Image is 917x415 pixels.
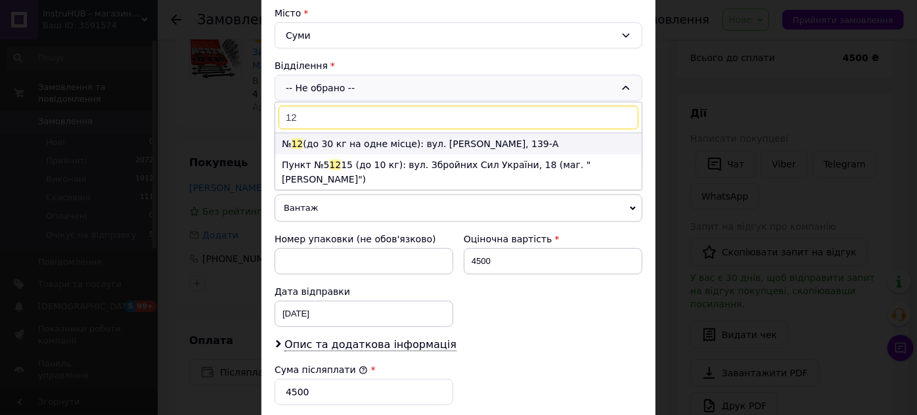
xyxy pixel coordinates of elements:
[275,285,453,298] div: Дата відправки
[292,139,303,149] span: 12
[330,160,342,170] span: 12
[275,59,642,72] div: Відділення
[275,154,642,190] li: Пункт №5 15 (до 10 кг): вул. Збройних Сил України, 18 (маг. "[PERSON_NAME]")
[275,364,368,375] label: Сума післяплати
[275,232,453,246] div: Номер упаковки (не обов'язково)
[284,338,457,351] span: Опис та додаткова інформація
[275,133,642,154] li: № (до 30 кг на одне місце): вул. [PERSON_NAME], 139-А
[275,75,642,101] div: -- Не обрано --
[279,106,638,129] input: Знайти
[275,194,642,222] span: Вантаж
[464,232,642,246] div: Оціночна вартість
[275,7,642,20] div: Місто
[275,22,642,49] div: Суми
